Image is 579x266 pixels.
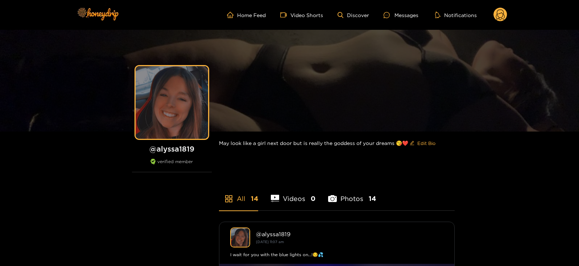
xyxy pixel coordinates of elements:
span: home [227,12,237,18]
button: Notifications [433,11,479,19]
span: 0 [311,194,315,203]
div: Messages [384,11,418,19]
span: 14 [369,194,376,203]
small: [DATE] 11:07 am [256,240,284,244]
div: @ alyssa1819 [256,231,443,237]
button: editEdit Bio [408,137,437,149]
span: Edit Bio [417,140,435,147]
a: Home Feed [227,12,266,18]
li: All [219,178,258,210]
img: alyssa1819 [230,227,250,247]
div: I wait for you with the blue lights on...!😏💦 [230,251,443,258]
span: edit [410,141,414,146]
li: Photos [328,178,376,210]
a: Discover [338,12,369,18]
div: verified member [132,159,212,172]
li: Videos [271,178,316,210]
a: Video Shorts [280,12,323,18]
span: 14 [251,194,258,203]
span: video-camera [280,12,290,18]
span: appstore [224,194,233,203]
div: May look like a girl next door but is really the goddess of your dreams 😘❤️ [219,132,455,155]
h1: @ alyssa1819 [132,144,212,153]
